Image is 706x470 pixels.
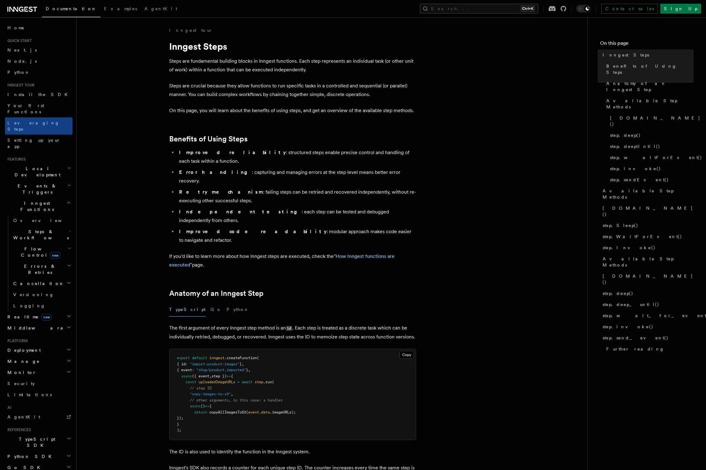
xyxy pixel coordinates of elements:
a: step.wait_for_event() [600,310,694,321]
span: : [186,362,188,366]
span: .imageURLs); [270,410,296,414]
a: step.waitForEvent() [608,152,694,163]
span: Python [7,70,30,75]
a: Inngest Steps [600,49,694,61]
span: [DOMAIN_NAME]() [603,205,694,217]
a: Setting up your app [5,135,73,152]
span: }); [177,416,183,420]
a: Leveraging Steps [5,117,73,135]
button: Realtimenew [5,311,73,322]
li: : modular approach makes code easier to navigate and refactor. [177,227,416,245]
span: event [248,410,259,414]
span: return [194,410,207,414]
span: , [248,368,250,372]
span: } [240,362,242,366]
span: "import-product-images" [190,362,240,366]
span: uploadedImageURLs [198,380,235,384]
a: Your first Functions [5,100,73,117]
span: Available Step Methods [603,188,694,200]
button: Go [211,303,222,317]
span: Local Development [5,166,67,178]
span: copyAllImagesToS3 [209,410,246,414]
span: { [209,404,211,408]
span: Your first Functions [7,103,44,114]
span: { [231,374,233,378]
span: ); [177,428,181,432]
strong: Improved code readability [179,229,327,234]
span: Examples [104,6,137,11]
span: AI [5,405,11,410]
a: Examples [100,2,141,17]
p: The first argument of every Inngest step method is an . Each step is treated as a discrete task w... [169,324,416,341]
span: Quick start [5,38,32,43]
a: Further reading [604,343,694,355]
span: => [205,404,209,408]
span: step.sleep_until() [603,301,659,308]
strong: Independent testing [179,209,302,215]
span: ( [272,380,274,384]
span: Middleware [5,325,64,331]
span: step.waitForEvent() [610,154,702,161]
li: : failing steps can be retried and recovered independently, without re-executing other successful... [177,188,416,205]
span: , [242,362,244,366]
span: Platform [5,338,28,343]
span: new [41,314,52,321]
span: .run [263,380,272,384]
span: step.sleep() [610,132,641,138]
p: The ID is also used to identify the function in the Inngest system. [169,447,416,456]
button: Cancellation [11,278,73,289]
p: Steps are crucial because they allow functions to run specific tasks in a controlled and sequenti... [169,82,416,99]
a: Inngest tour [169,27,212,33]
li: : each step can be tested and debugged independently from others. [177,208,416,225]
p: Steps are fundamental building blocks in Inngest functions. Each step represents an individual ta... [169,57,416,74]
span: Errors & Retries [11,263,67,275]
span: . [259,410,261,414]
span: step.Sleep() [603,222,638,229]
a: Python [5,67,73,78]
a: step.WaitForEvent() [600,231,694,242]
span: Inngest tour [5,83,35,88]
div: Inngest Functions [5,215,73,311]
span: step.invoke() [610,166,661,172]
span: const [186,380,196,384]
span: AgentKit [144,6,177,11]
span: = [237,380,240,384]
a: Benefits of Using Steps [604,61,694,78]
a: step.sleepUntil() [608,141,694,152]
p: If you'd like to learn more about how Inngest steps are executed, check the page. [169,252,416,269]
a: Versioning [11,289,73,300]
a: step.sleep() [608,130,694,141]
span: Manage [5,358,40,364]
a: Overview [11,215,73,226]
span: step.sleepUntil() [610,143,660,149]
a: AgentKit [141,2,181,17]
strong: Retry mechanism [179,189,263,195]
a: Benefits of Using Steps [169,135,248,143]
a: step.send_event() [600,332,694,343]
span: , [231,392,233,396]
a: step.Invoke() [600,242,694,253]
span: Available Step Methods [603,256,694,268]
span: step.sleep() [603,290,633,296]
a: AgentKit [5,411,73,422]
a: Security [5,378,73,389]
span: step.invoke() [603,324,654,330]
span: Further reading [606,346,664,352]
span: Events & Triggers [5,183,67,195]
span: Inngest Functions [5,200,67,212]
a: Node.js [5,56,73,67]
a: [DOMAIN_NAME]() [608,112,694,130]
span: ( [246,410,248,414]
span: export [177,356,190,360]
a: Home [5,22,73,33]
span: Features [5,157,26,162]
span: Deployment [5,347,41,353]
strong: Improved reliability [179,149,286,155]
button: Deployment [5,345,73,356]
span: : [192,368,194,372]
span: step.send_event() [603,335,669,341]
span: Security [7,381,35,386]
a: [DOMAIN_NAME]() [600,203,694,220]
button: Steps & Workflows [11,226,73,243]
a: step.sleep() [600,288,694,299]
